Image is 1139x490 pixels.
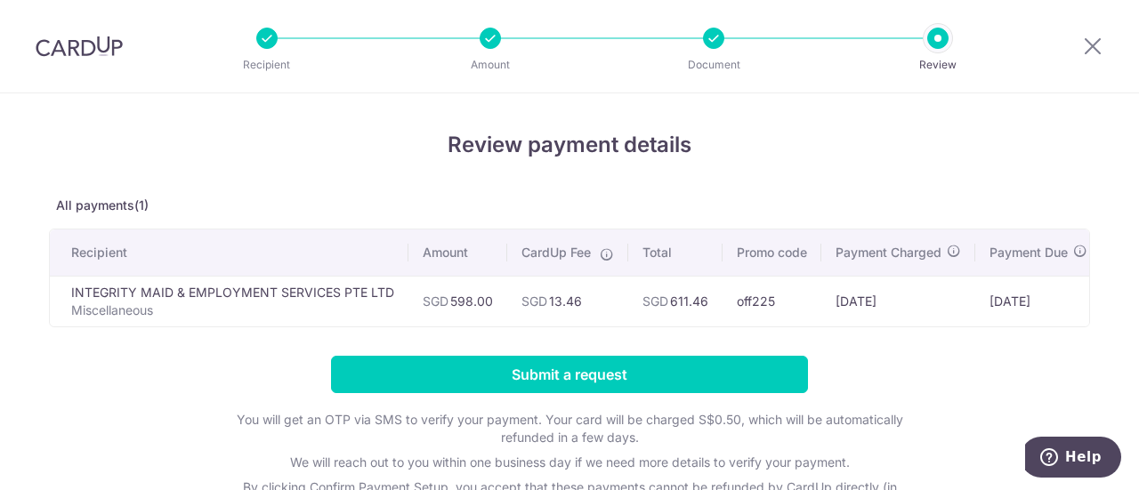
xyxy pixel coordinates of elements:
p: Review [872,56,1004,74]
iframe: Opens a widget where you can find more information [1025,437,1121,481]
input: Submit a request [331,356,808,393]
p: Amount [424,56,556,74]
th: Recipient [50,229,408,276]
td: [DATE] [975,276,1102,326]
img: CardUp [36,36,123,57]
span: Payment Charged [836,244,941,261]
p: Document [648,56,780,74]
td: off225 [723,276,821,326]
span: SGD [423,293,448,309]
td: 13.46 [507,276,628,326]
p: We will reach out to you within one business day if we need more details to verify your payment. [214,454,925,471]
td: [DATE] [821,276,975,326]
span: SGD [521,293,547,309]
th: Promo code [723,229,821,276]
td: 611.46 [628,276,723,326]
span: SGD [642,293,668,309]
th: Amount [408,229,507,276]
p: You will get an OTP via SMS to verify your payment. Your card will be charged S$0.50, which will ... [214,411,925,446]
h4: Review payment details [49,129,1090,161]
th: Total [628,229,723,276]
td: INTEGRITY MAID & EMPLOYMENT SERVICES PTE LTD [50,276,408,326]
p: Recipient [201,56,333,74]
span: Payment Due [990,244,1068,261]
span: CardUp Fee [521,244,591,261]
p: All payments(1) [49,197,1090,214]
p: Miscellaneous [71,301,394,319]
td: 598.00 [408,276,507,326]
